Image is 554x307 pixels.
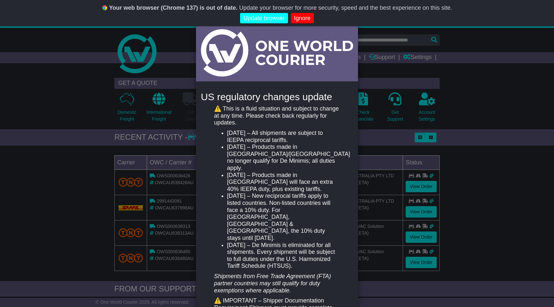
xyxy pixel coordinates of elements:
h4: US regulatory changes update [201,91,353,102]
a: Update browser [240,13,288,24]
li: [DATE] – De Minimis is eliminated for all shipments. Every shipment will be subject to full dutie... [227,242,340,270]
span: Update your browser for more security, speed and the best experience on this site. [239,5,452,11]
a: Ignore [291,13,314,24]
li: [DATE] – Products made in [GEOGRAPHIC_DATA]/[GEOGRAPHIC_DATA] no longer qualify for De Minimis; a... [227,144,340,171]
p: ⚠️ This is a fluid situation and subject to change at any time. Please check back regularly for u... [214,105,340,126]
li: [DATE] – All shipments are subject to IEEPA reciprocal tariffs. [227,130,340,144]
li: [DATE] – Products made in [GEOGRAPHIC_DATA] will face an extra 40% IEEPA duty, plus existing tari... [227,172,340,193]
li: [DATE] – New reciprocal tariffs apply to listed countries. Non-listed countries will face a 10% d... [227,193,340,242]
em: Shipments from Free Trade Agreement (FTA) partner countries may still qualify for duty exemptions... [214,273,331,293]
img: Light [201,29,353,77]
b: Your web browser (Chrome 137) is out of date. [109,5,238,11]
